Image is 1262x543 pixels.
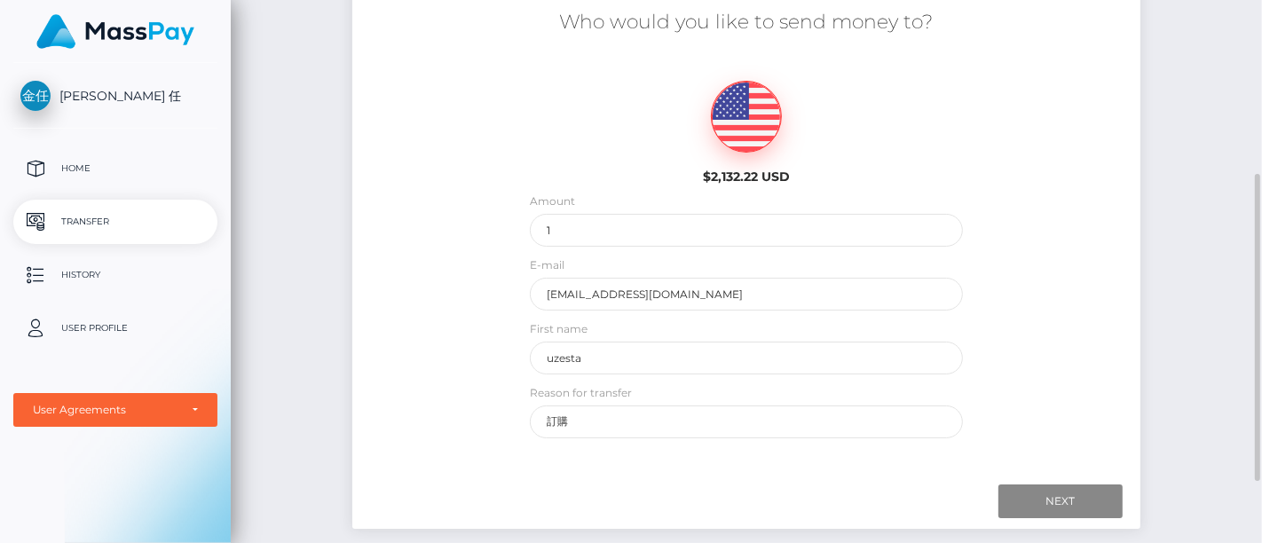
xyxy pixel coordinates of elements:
p: History [20,262,210,288]
a: User Profile [13,306,217,350]
h6: $2,132.22 USD [651,169,843,185]
label: Amount [530,193,575,209]
input: Next [998,484,1123,518]
img: USD.png [712,82,781,153]
input: Recipient's first name [530,342,963,374]
img: MassPay [36,14,194,49]
a: Transfer [13,200,217,244]
label: Reason for transfer [530,385,632,401]
a: History [13,253,217,297]
p: User Profile [20,315,210,342]
p: Transfer [20,209,210,235]
input: Enter e-mail address of recipient [530,278,963,311]
button: User Agreements [13,393,217,427]
span: [PERSON_NAME] 任 [13,88,217,104]
h5: Who would you like to send money to? [366,9,1127,36]
div: User Agreements [33,403,178,417]
a: Home [13,146,217,191]
label: E-mail [530,257,564,273]
label: First name [530,321,588,337]
p: Home [20,155,210,182]
input: Amount to send in USD (Maximum: 2132.22) [530,214,963,247]
input: Reason for the transfer [530,405,963,438]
